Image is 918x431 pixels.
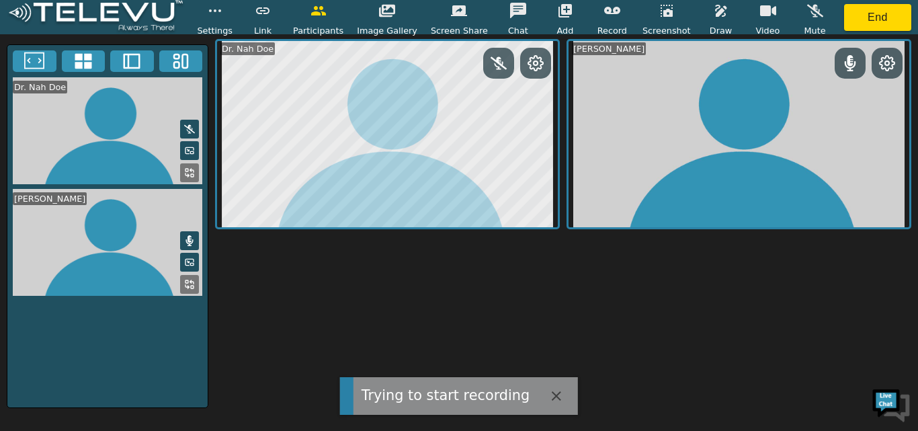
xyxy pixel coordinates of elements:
[362,385,530,406] div: Trying to start recording
[642,24,691,37] span: Screenshot
[13,192,87,205] div: [PERSON_NAME]
[23,63,56,96] img: d_736959983_company_1615157101543_736959983
[197,24,233,37] span: Settings
[431,24,488,37] span: Screen Share
[180,120,199,139] button: Mute
[710,24,732,37] span: Draw
[220,42,275,55] div: Dr. Nah Doe
[110,50,154,72] button: Two Window Medium
[180,253,199,272] button: Picture in Picture
[220,7,253,39] div: Minimize live chat window
[756,24,780,37] span: Video
[508,24,528,37] span: Chat
[70,71,226,88] div: Chat with us now
[180,163,199,182] button: Replace Feed
[557,24,574,37] span: Add
[871,384,911,424] img: Chat Widget
[844,4,911,31] button: End
[254,24,272,37] span: Link
[62,50,106,72] button: 4x4
[180,141,199,160] button: Picture in Picture
[804,24,825,37] span: Mute
[13,81,67,93] div: Dr. Nah Doe
[597,24,627,37] span: Record
[180,275,199,294] button: Replace Feed
[180,231,199,250] button: Mute
[78,130,185,266] span: We're online!
[572,42,646,55] div: [PERSON_NAME]
[159,50,203,72] button: Three Window Medium
[13,50,56,72] button: Fullscreen
[293,24,343,37] span: Participants
[357,24,417,37] span: Image Gallery
[7,288,256,335] textarea: Type your message and hit 'Enter'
